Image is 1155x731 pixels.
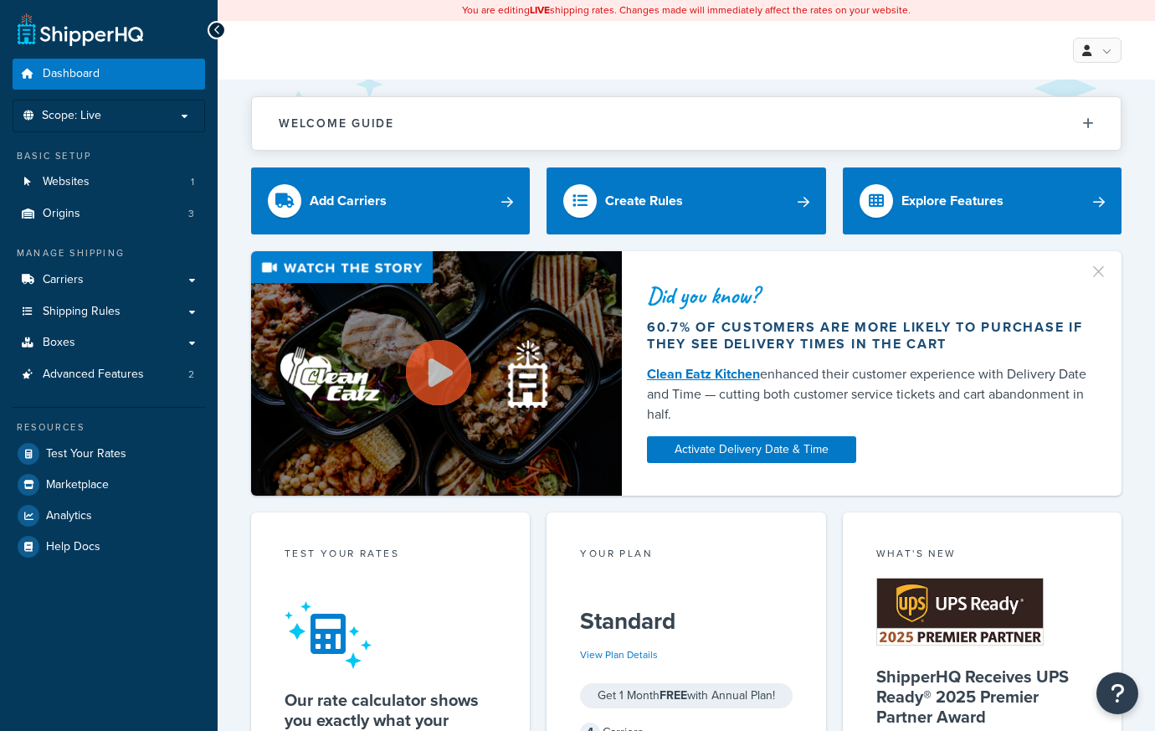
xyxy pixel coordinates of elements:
[279,117,394,130] h2: Welcome Guide
[580,546,792,565] div: Your Plan
[46,540,100,554] span: Help Docs
[605,189,683,213] div: Create Rules
[13,501,205,531] a: Analytics
[13,359,205,390] li: Advanced Features
[876,546,1088,565] div: What's New
[13,59,205,90] a: Dashboard
[43,305,121,319] span: Shipping Rules
[46,447,126,461] span: Test Your Rates
[13,470,205,500] a: Marketplace
[188,368,194,382] span: 2
[310,189,387,213] div: Add Carriers
[13,420,205,435] div: Resources
[647,364,1096,425] div: enhanced their customer experience with Delivery Date and Time — cutting both customer service ti...
[580,647,658,662] a: View Plan Details
[647,284,1096,307] div: Did you know?
[843,167,1122,234] a: Explore Features
[13,167,205,198] li: Websites
[647,364,760,384] a: Clean Eatz Kitchen
[13,198,205,229] li: Origins
[1096,672,1138,714] button: Open Resource Center
[46,478,109,492] span: Marketplace
[43,273,84,287] span: Carriers
[43,368,144,382] span: Advanced Features
[43,67,100,81] span: Dashboard
[252,97,1121,150] button: Welcome Guide
[251,251,622,496] img: Video thumbnail
[43,207,80,221] span: Origins
[251,167,530,234] a: Add Carriers
[580,683,792,708] div: Get 1 Month with Annual Plan!
[46,509,92,523] span: Analytics
[42,109,101,123] span: Scope: Live
[13,246,205,260] div: Manage Shipping
[530,3,550,18] b: LIVE
[13,439,205,469] a: Test Your Rates
[191,175,194,189] span: 1
[43,175,90,189] span: Websites
[13,265,205,296] a: Carriers
[188,207,194,221] span: 3
[13,167,205,198] a: Websites1
[547,167,825,234] a: Create Rules
[13,532,205,562] a: Help Docs
[13,327,205,358] a: Boxes
[660,687,687,704] strong: FREE
[43,336,75,350] span: Boxes
[580,608,792,635] h5: Standard
[901,189,1004,213] div: Explore Features
[13,359,205,390] a: Advanced Features2
[647,436,856,463] a: Activate Delivery Date & Time
[285,546,496,565] div: Test your rates
[13,149,205,163] div: Basic Setup
[13,296,205,327] a: Shipping Rules
[876,667,1088,727] h5: ShipperHQ Receives UPS Ready® 2025 Premier Partner Award
[647,319,1096,353] div: 60.7% of customers are more likely to purchase if they see delivery times in the cart
[13,198,205,229] a: Origins3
